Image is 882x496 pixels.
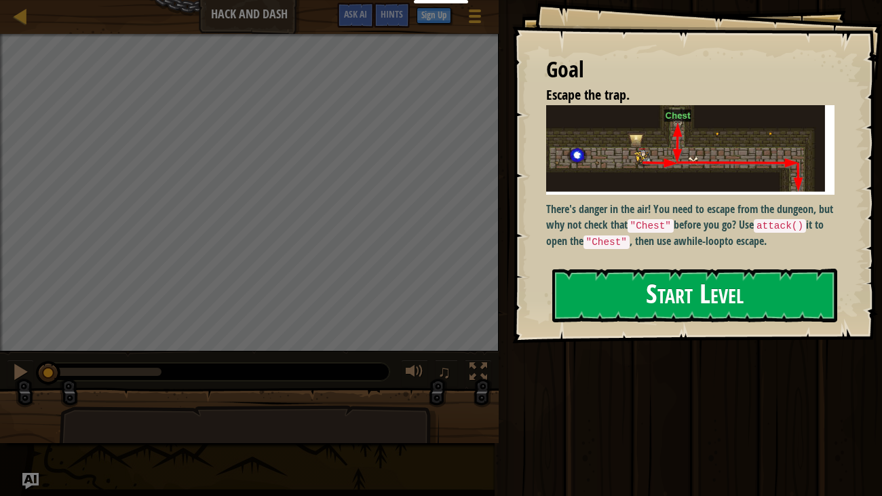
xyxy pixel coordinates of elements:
[754,219,806,233] code: attack()
[583,235,630,249] code: "Chest"
[344,7,367,20] span: Ask AI
[7,360,34,387] button: Ctrl + P: Pause
[552,269,838,322] button: Start Level
[22,473,39,489] button: Ask AI
[678,233,725,248] strong: while-loop
[401,360,428,387] button: Adjust volume
[381,7,403,20] span: Hints
[438,362,451,382] span: ♫
[465,360,492,387] button: Toggle fullscreen
[435,360,458,387] button: ♫
[529,85,832,105] li: Escape the trap.
[337,3,374,28] button: Ask AI
[546,105,835,195] img: Hack and dash
[628,219,674,233] code: "Chest"
[546,85,630,104] span: Escape the trap.
[546,54,835,85] div: Goal
[458,3,492,35] button: Show game menu
[546,202,835,249] p: There's danger in the air! You need to escape from the dungeon, but why not check that before you...
[417,7,451,24] button: Sign Up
